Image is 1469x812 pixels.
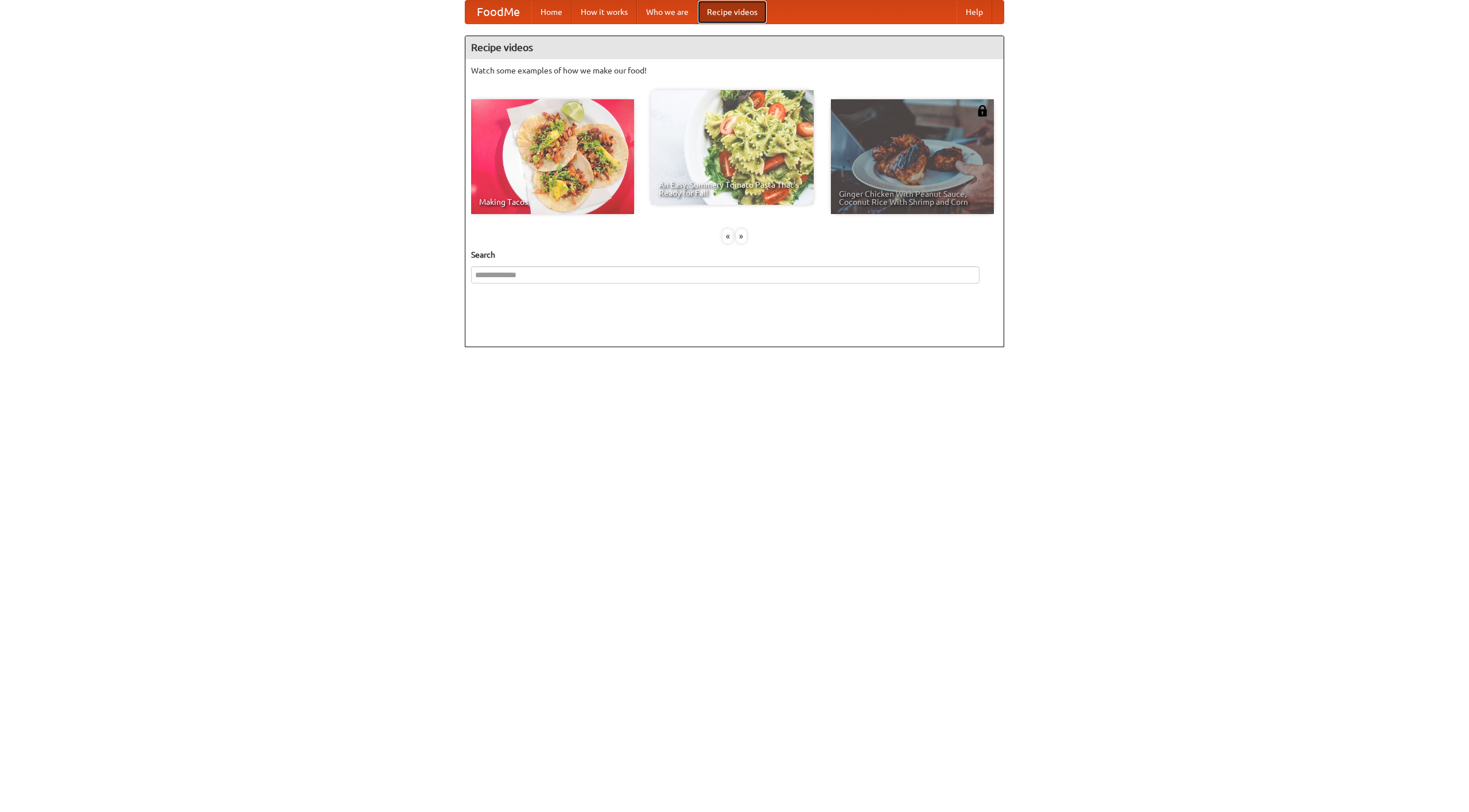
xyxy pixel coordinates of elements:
a: Home [531,1,572,24]
span: Making Tacos [479,198,626,206]
a: FoodMe [465,1,531,24]
div: » [736,229,747,243]
a: Help [957,1,992,24]
img: 483408.png [977,105,988,116]
a: An Easy, Summery Tomato Pasta That's Ready for Fall [651,90,814,205]
a: Making Tacos [471,99,634,214]
a: Recipe videos [698,1,767,24]
h5: Search [471,249,998,261]
span: An Easy, Summery Tomato Pasta That's Ready for Fall [659,181,806,197]
div: « [722,229,733,243]
p: Watch some examples of how we make our food! [471,65,998,76]
a: Who we are [637,1,698,24]
a: How it works [572,1,637,24]
h4: Recipe videos [465,36,1004,59]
